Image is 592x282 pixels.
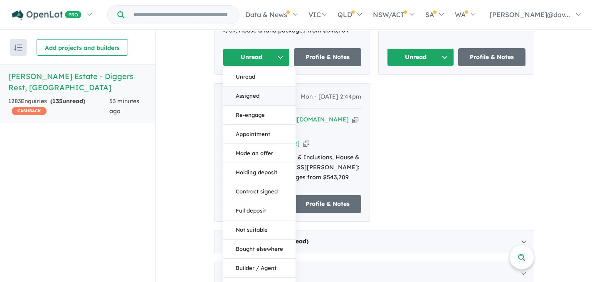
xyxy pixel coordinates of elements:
button: Assigned [223,87,296,106]
img: Openlot PRO Logo White [12,10,81,20]
button: Not suitable [223,220,296,240]
strong: ( unread) [50,97,85,105]
span: 135 [52,97,62,105]
button: Contract signed [223,182,296,201]
button: Holding deposit [223,163,296,182]
h5: [PERSON_NAME] Estate - Diggers Rest , [GEOGRAPHIC_DATA] [8,71,147,93]
button: Copy [303,139,309,148]
div: 1283 Enquir ies [8,96,109,116]
span: [PERSON_NAME]@dav... [490,10,570,19]
button: Builder / Agent [223,259,296,278]
button: Appointment [223,125,296,144]
button: Made an offer [223,144,296,163]
div: [DATE] [214,230,534,253]
button: Unread [223,48,290,66]
span: CASHBACK [12,107,47,115]
span: Mon - [DATE] 2:44pm [301,92,361,102]
button: Bought elsewhere [223,240,296,259]
a: Profile & Notes [294,195,361,213]
button: Add projects and builders [37,39,128,56]
span: 53 minutes ago [109,97,139,115]
input: Try estate name, suburb, builder or developer [126,6,237,24]
a: Profile & Notes [458,48,525,66]
button: Copy [352,115,358,124]
img: sort.svg [14,45,22,51]
button: Re-engage [223,106,296,125]
a: [PHONE_NUMBER] [244,140,300,147]
a: [EMAIL_ADDRESS][DOMAIN_NAME] [241,116,349,123]
button: Full deposit [223,201,296,220]
a: Profile & Notes [294,48,361,66]
button: Unread [387,48,454,66]
button: Unread [223,67,296,87]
